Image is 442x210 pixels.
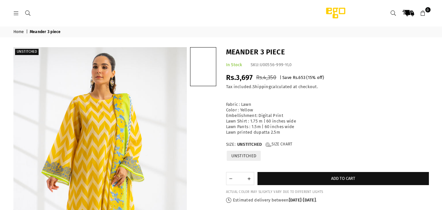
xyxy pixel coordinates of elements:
[256,74,276,81] span: Rs.4,350
[280,75,281,80] span: |
[13,29,25,35] a: Home
[226,142,429,147] label: Size:
[226,190,429,194] div: ACTUAL COLOR MAY SLIGHTLY VARY DUE TO DIFFERENT LIGHTS
[30,29,62,35] span: Meander 3 piece
[226,73,253,82] span: Rs.3,697
[293,75,306,80] span: Rs.653
[226,84,429,90] div: Tax included. calculated at checkout.
[289,198,302,202] time: [DATE]
[237,142,262,147] span: UNSTITCHED
[282,75,292,80] span: Save
[251,62,292,68] div: SKU:
[308,7,363,20] img: Ego
[306,75,324,80] span: ( % off)
[226,150,262,162] label: UNSTITCHED
[388,7,399,19] a: Search
[22,10,34,15] a: Search
[257,172,429,185] button: Add to cart
[425,7,431,12] span: 0
[226,62,242,67] span: In Stock
[9,27,434,37] nav: breadcrumbs
[226,47,429,57] h1: Meander 3 piece
[303,198,316,202] time: [DATE]
[226,172,254,185] quantity-input: Quantity
[15,49,39,55] label: Unstitched
[308,75,312,80] span: 15
[26,29,29,35] span: |
[253,84,271,89] a: Shipping
[331,176,355,181] span: Add to cart
[260,62,292,67] span: U00556-999-YL0
[417,7,429,19] a: 0
[10,10,22,15] a: Menu
[266,142,292,147] a: Size Chart
[226,198,429,203] p: Estimated delivery between - .
[226,96,429,135] div: Fabric : Lawn Color : Yellow Embellishment: Digital Print Lawn Shirt : 1.75 m | 60 inches wide La...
